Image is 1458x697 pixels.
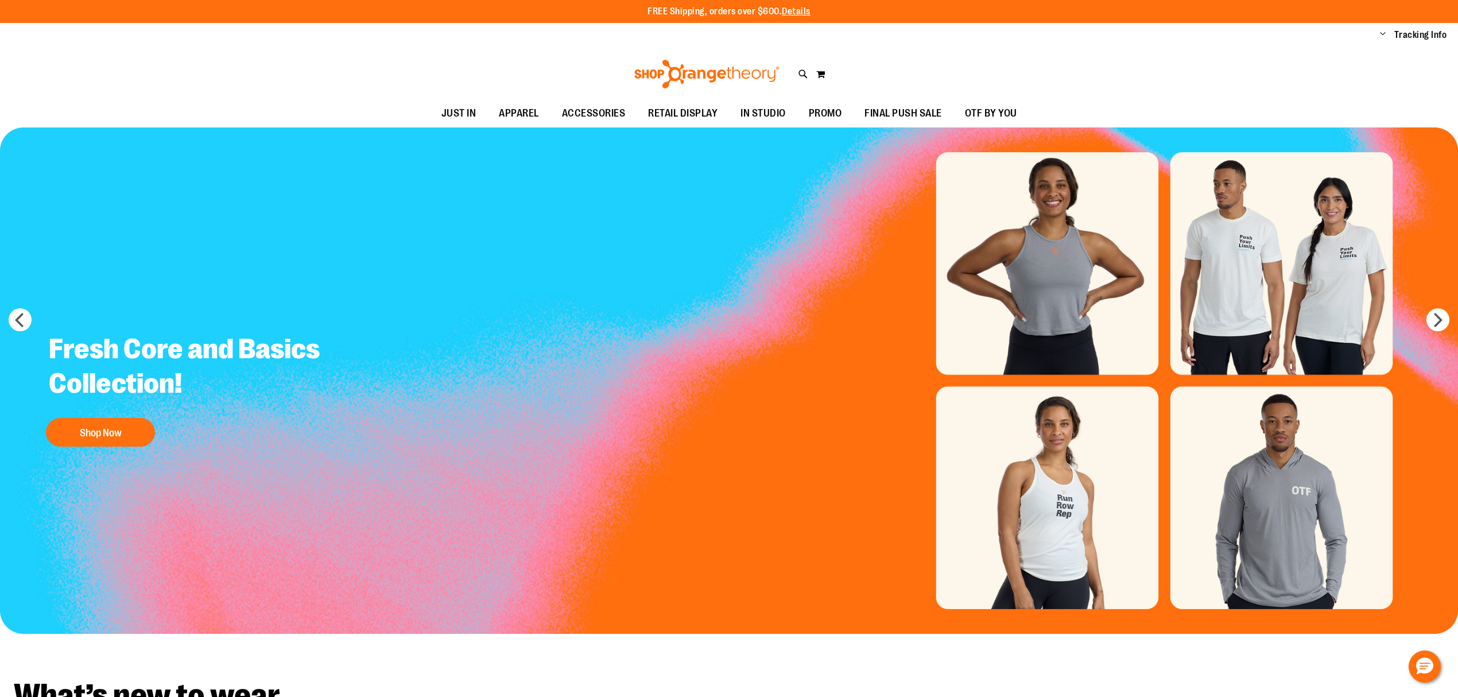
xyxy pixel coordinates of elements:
[46,418,155,447] button: Shop Now
[40,323,346,452] a: Fresh Core and Basics Collection! Shop Now
[953,100,1029,127] a: OTF BY YOU
[809,100,842,126] span: PROMO
[487,100,550,127] a: APPAREL
[864,100,942,126] span: FINAL PUSH SALE
[647,5,811,18] p: FREE Shipping, orders over $600.
[633,60,781,88] img: Shop Orangetheory
[550,100,637,127] a: ACCESSORIES
[648,100,718,126] span: RETAIL DISPLAY
[1409,650,1441,683] button: Hello, have a question? Let’s chat.
[441,100,476,126] span: JUST IN
[853,100,953,127] a: FINAL PUSH SALE
[782,6,811,17] a: Details
[430,100,488,127] a: JUST IN
[1380,29,1386,41] button: Account menu
[1394,29,1447,41] a: Tracking Info
[1426,308,1449,331] button: next
[499,100,539,126] span: APPAREL
[797,100,854,127] a: PROMO
[637,100,729,127] a: RETAIL DISPLAY
[965,100,1017,126] span: OTF BY YOU
[729,100,797,127] a: IN STUDIO
[740,100,786,126] span: IN STUDIO
[9,308,32,331] button: prev
[40,323,346,412] h2: Fresh Core and Basics Collection!
[562,100,626,126] span: ACCESSORIES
